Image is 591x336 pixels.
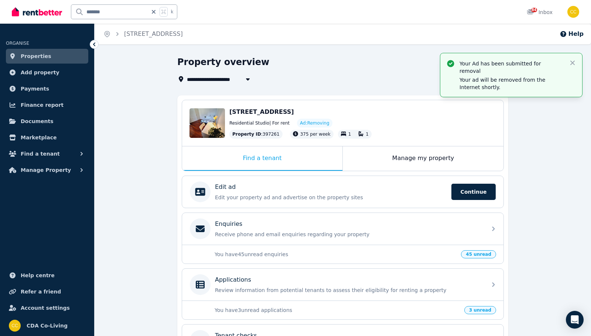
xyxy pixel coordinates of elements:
button: Manage Property [6,163,88,177]
span: Account settings [21,303,70,312]
span: 375 per week [300,132,331,137]
a: [STREET_ADDRESS] [124,30,183,37]
span: Manage Property [21,166,71,174]
div: Open Intercom Messenger [566,311,584,329]
p: Enquiries [215,220,242,228]
img: CDA Co-Living [9,320,21,332]
span: 84 [531,8,537,12]
p: Review information from potential tenants to assess their eligibility for renting a property [215,286,482,294]
span: 1 [348,132,351,137]
span: Refer a friend [21,287,61,296]
p: Edit your property ad and advertise on the property sites [215,194,447,201]
p: Receive phone and email enquiries regarding your property [215,231,482,238]
span: 1 [366,132,369,137]
a: Marketplace [6,130,88,145]
span: CDA Co-Living [27,321,68,330]
img: CDA Co-Living [567,6,579,18]
span: 3 unread [464,306,496,314]
a: Edit adEdit your property ad and advertise on the property sitesContinue [182,176,503,208]
p: Your ad will be removed from the Internet shortly. [460,76,563,91]
a: Add property [6,65,88,80]
h1: Property overview [177,56,269,68]
span: Ad: Removing [300,120,329,126]
span: [STREET_ADDRESS] [229,108,294,115]
a: Payments [6,81,88,96]
span: Finance report [21,101,64,109]
a: EnquiriesReceive phone and email enquiries regarding your property [182,213,503,245]
div: : 397261 [229,130,283,139]
span: Payments [21,84,49,93]
span: 45 unread [461,250,496,258]
a: Properties [6,49,88,64]
nav: Breadcrumb [95,24,192,44]
button: Find a tenant [6,146,88,161]
span: Documents [21,117,54,126]
span: ORGANISE [6,41,29,46]
p: You have 45 unread enquiries [215,251,457,258]
p: Edit ad [215,183,236,191]
div: Inbox [527,9,553,16]
a: Finance report [6,98,88,112]
a: Help centre [6,268,88,283]
a: ApplicationsReview information from potential tenants to assess their eligibility for renting a p... [182,269,503,301]
span: k [171,9,173,15]
span: Add property [21,68,59,77]
img: RentBetter [12,6,62,17]
a: Refer a friend [6,284,88,299]
button: Help [560,30,584,38]
span: Properties [21,52,51,61]
span: Residential Studio | For rent [229,120,290,126]
p: Applications [215,275,251,284]
div: Find a tenant [182,146,342,171]
span: Marketplace [21,133,57,142]
span: Continue [451,184,496,200]
a: Documents [6,114,88,129]
span: Property ID [232,131,261,137]
p: You have 3 unread applications [215,306,460,314]
p: Your Ad has been submitted for removal [460,60,563,75]
div: Manage my property [343,146,503,171]
span: Help centre [21,271,55,280]
a: Account settings [6,301,88,315]
span: Find a tenant [21,149,60,158]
